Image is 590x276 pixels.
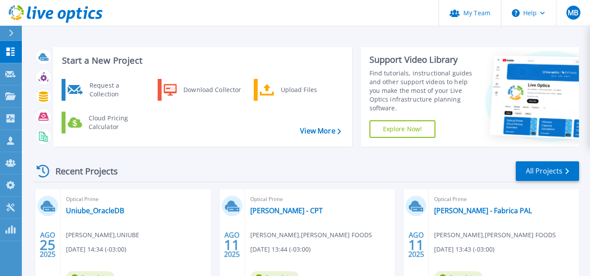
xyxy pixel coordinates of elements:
[369,69,478,112] div: Find tutorials, instructional guides and other support videos to help you make the most of your L...
[158,79,247,101] a: Download Collector
[250,245,311,254] span: [DATE] 13:44 (-03:00)
[250,230,372,240] span: [PERSON_NAME] , [PERSON_NAME] FOODS
[66,206,124,215] a: Uniube_OracleDB
[408,229,424,261] div: AGO 2025
[62,79,151,101] a: Request a Collection
[66,194,206,204] span: Optical Prime
[250,206,323,215] a: [PERSON_NAME] - CPT
[34,160,130,182] div: Recent Projects
[369,120,436,138] a: Explore Now!
[434,194,574,204] span: Optical Prime
[369,54,478,65] div: Support Video Library
[66,245,126,254] span: [DATE] 14:34 (-03:00)
[434,230,556,240] span: [PERSON_NAME] , [PERSON_NAME] FOODS
[276,81,341,99] div: Upload Files
[568,9,578,16] span: MB
[516,161,579,181] a: All Projects
[224,229,240,261] div: AGO 2025
[85,81,149,99] div: Request a Collection
[84,114,149,131] div: Cloud Pricing Calculator
[434,206,532,215] a: [PERSON_NAME] - Fabrica PAL
[40,241,55,249] span: 25
[250,194,390,204] span: Optical Prime
[179,81,245,99] div: Download Collector
[254,79,343,101] a: Upload Files
[408,241,424,249] span: 11
[39,229,56,261] div: AGO 2025
[62,56,341,65] h3: Start a New Project
[300,127,341,135] a: View More
[434,245,494,254] span: [DATE] 13:43 (-03:00)
[224,241,240,249] span: 11
[62,112,151,133] a: Cloud Pricing Calculator
[66,230,139,240] span: [PERSON_NAME] , UNIUBE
